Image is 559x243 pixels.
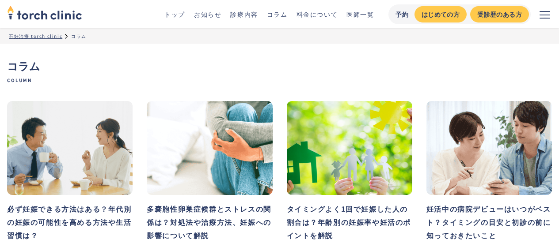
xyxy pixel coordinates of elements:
[426,202,552,242] h3: 妊活中の病院デビューはいつがベスト？タイミングの目安と初診の前に知っておきたいこと
[7,77,552,83] span: Column
[346,10,374,19] a: 医師一覧
[194,10,221,19] a: お知らせ
[147,202,272,242] h3: 多嚢胞性卵巣症候群とストレスの関係は？対処法や治療方法、妊娠への影響について解説
[267,10,288,19] a: コラム
[9,33,62,39] a: 不妊治療 torch clinic
[422,10,460,19] div: はじめての方
[7,58,552,83] h1: コラム
[71,33,87,39] div: コラム
[297,10,338,19] a: 料金について
[477,10,522,19] div: 受診歴のある方
[395,10,409,19] div: 予約
[414,6,467,22] a: はじめての方
[7,6,82,22] a: home
[470,6,529,22] a: 受診歴のある方
[7,3,82,22] img: torch clinic
[287,202,412,242] h3: タイミングよく1回で妊娠した人の割合は？年齢別の妊娠率や妊活のポイントを解説
[230,10,258,19] a: 診療内容
[7,202,133,242] h3: 必ず妊娠できる方法はある？年代別の妊娠の可能性を高める方法や生活習慣は？
[164,10,185,19] a: トップ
